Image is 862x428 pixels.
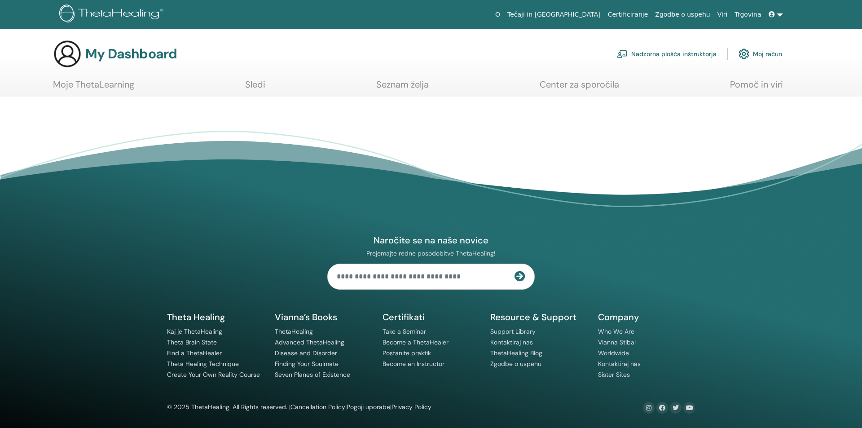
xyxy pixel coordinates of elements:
[53,79,134,97] a: Moje ThetaLearning
[383,327,426,335] a: Take a Seminar
[245,79,265,97] a: Sledi
[347,403,390,411] a: Pogoji uporabe
[383,311,479,323] h5: Certifikati
[167,402,431,413] div: © 2025 ThetaHealing. All Rights reserved. | | |
[167,338,217,346] a: Theta Brain State
[490,327,536,335] a: Support Library
[383,360,444,368] a: Become an Instructor
[739,46,749,62] img: cog.svg
[167,311,264,323] h5: Theta Healing
[167,360,239,368] a: Theta Healing Technique
[598,371,630,379] a: Sister Sites
[604,6,652,23] a: Certificiranje
[85,46,177,62] h3: My Dashboard
[327,249,535,257] p: Prejemajte redne posodobitve ThetaHealing!
[167,349,222,357] a: Find a ThetaHealer
[598,311,695,323] h5: Company
[714,6,731,23] a: Viri
[651,6,713,23] a: Zgodbe o uspehu
[490,338,533,346] a: Kontaktiraj nas
[731,6,765,23] a: Trgovina
[598,360,641,368] a: Kontaktiraj nas
[167,327,222,335] a: Kaj je ThetaHealing
[327,234,535,246] h4: Naročite se na naše novice
[290,403,345,411] a: Cancellation Policy
[59,4,167,25] img: logo.png
[490,349,542,357] a: ThetaHealing Blog
[275,349,337,357] a: Disease and Disorder
[730,79,783,97] a: Pomoč in viri
[167,371,260,379] a: Create Your Own Reality Course
[739,44,782,64] a: Moj račun
[617,44,717,64] a: Nadzorna plošča inštruktorja
[617,50,628,58] img: chalkboard-teacher.svg
[53,40,82,68] img: generic-user-icon.jpg
[383,338,449,346] a: Become a ThetaHealer
[540,79,619,97] a: Center za sporočila
[275,371,350,379] a: Seven Planes of Existence
[490,311,587,323] h5: Resource & Support
[376,79,429,97] a: Seznam želja
[598,327,634,335] a: Who We Are
[598,349,629,357] a: Worldwide
[391,403,431,411] a: Privacy Policy
[275,311,372,323] h5: Vianna’s Books
[504,6,604,23] a: Tečaji in [GEOGRAPHIC_DATA]
[492,6,504,23] a: O
[490,360,541,368] a: Zgodbe o uspehu
[275,338,344,346] a: Advanced ThetaHealing
[275,327,313,335] a: ThetaHealing
[598,338,636,346] a: Vianna Stibal
[383,349,431,357] a: Postanite praktik
[275,360,339,368] a: Finding Your Soulmate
